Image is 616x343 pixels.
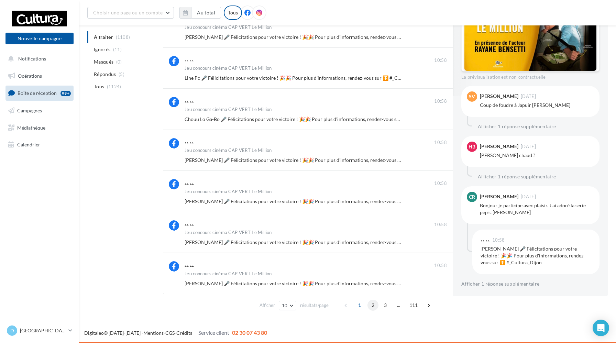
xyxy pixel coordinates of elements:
[4,137,75,152] a: Calendrier
[185,198,448,204] span: [PERSON_NAME] 🎤 Félicitations pour votre victoire ! 🎉🎉 Pour plus d'informations, rendez-vous sur ...
[434,98,447,104] span: 10:58
[461,71,599,80] div: La prévisualisation est non-contractuelle
[475,173,559,181] button: Afficher 1 réponse supplémentaire
[354,300,365,311] span: 1
[481,237,490,242] div: ۦۦ ۦۦ
[176,330,192,336] a: Crédits
[179,7,221,19] button: Au total
[185,66,272,70] div: Jeu concours cinéma CAP VERT Le Million
[18,56,46,62] span: Notifications
[185,98,194,104] div: ۦۦ ۦۦ
[521,195,536,199] span: [DATE]
[17,142,40,147] span: Calendrier
[185,230,272,235] div: Jeu concours cinéma CAP VERT Le Million
[393,300,404,311] span: ...
[17,108,42,113] span: Campagnes
[260,302,275,309] span: Afficher
[185,221,194,228] div: ۦۦ ۦۦ
[469,193,475,200] span: CR
[481,245,594,266] div: [PERSON_NAME] 🎤 Félicitations pour votre victoire ! 🎉🎉 Pour plus d'informations, rendez-vous sur ...
[4,121,75,135] a: Médiathèque
[5,33,74,44] button: Nouvelle campagne
[185,34,448,40] span: [PERSON_NAME] 🎤 Félicitations pour votre victoire ! 🎉🎉 Pour plus d'informations, rendez-vous sur ...
[469,93,475,100] span: Sv
[434,263,447,269] span: 10:58
[279,301,296,310] button: 10
[93,10,163,15] span: Choisir une page ou un compte
[84,330,104,336] a: Digitaleo
[185,239,448,245] span: [PERSON_NAME] 🎤 Félicitations pour votre victoire ! 🎉🎉 Pour plus d'informations, rendez-vous sur ...
[116,59,122,65] span: (0)
[469,143,475,150] span: HB
[367,300,378,311] span: 2
[10,327,14,334] span: D
[84,330,267,336] span: © [DATE]-[DATE] - - -
[185,25,272,30] div: Jeu concours cinéma CAP VERT Le Million
[185,189,272,194] div: Jeu concours cinéma CAP VERT Le Million
[20,327,66,334] p: [GEOGRAPHIC_DATA]
[480,144,518,149] div: [PERSON_NAME]
[480,102,594,109] div: Coup de foudre à Japuir [PERSON_NAME]
[480,202,594,216] div: Bonjour je participe avec plaisir. J ai adoré la serie pep's. [PERSON_NAME]
[185,262,194,269] div: ۦۦ ۦۦ
[18,90,57,96] span: Boîte de réception
[198,329,229,336] span: Service client
[185,272,272,276] div: Jeu concours cinéma CAP VERT Le Million
[4,69,75,83] a: Opérations
[185,116,444,122] span: Chouu Lo Ga-Bo 🎤 Félicitations pour votre victoire ! 🎉🎉 Pour plus d'informations, rendez-vous sur...
[521,144,536,149] span: [DATE]
[434,57,447,64] span: 10:58
[461,280,540,288] button: Afficher 1 réponse supplémentaire
[113,47,122,52] span: (11)
[434,180,447,187] span: 10:58
[282,303,288,308] span: 10
[107,84,121,89] span: (1124)
[185,139,194,145] div: ۦۦ ۦۦ
[224,5,242,20] div: Tous
[480,94,518,99] div: [PERSON_NAME]
[492,238,505,242] span: 10:58
[380,300,391,311] span: 3
[94,46,110,53] span: Ignorés
[434,222,447,228] span: 10:58
[185,157,448,163] span: [PERSON_NAME] 🎤 Félicitations pour votre victoire ! 🎉🎉 Pour plus d'informations, rendez-vous sur ...
[87,7,174,19] button: Choisir une page ou un compte
[185,107,272,112] div: Jeu concours cinéma CAP VERT Le Million
[17,124,45,130] span: Médiathèque
[185,75,425,81] span: Line Pc 🎤 Félicitations pour votre victoire ! 🎉🎉 Pour plus d'informations, rendez-vous sur ⏬ #_Cu...
[521,94,536,99] span: [DATE]
[407,300,421,311] span: 111
[232,329,267,336] span: 02 30 07 43 80
[165,330,175,336] a: CGS
[18,73,42,79] span: Opérations
[593,320,609,336] div: Open Intercom Messenger
[60,91,71,96] div: 99+
[94,58,113,65] span: Masqués
[4,103,75,118] a: Campagnes
[94,83,104,90] span: Tous
[434,140,447,146] span: 10:58
[143,330,164,336] a: Mentions
[480,194,518,199] div: [PERSON_NAME]
[4,52,72,66] button: Notifications
[185,148,272,153] div: Jeu concours cinéma CAP VERT Le Million
[185,56,194,63] div: ۦۦ ۦۦ
[94,71,116,78] span: Répondus
[185,180,194,187] div: ۦۦ ۦۦ
[480,152,594,159] div: [PERSON_NAME] chaud ?
[475,122,559,131] button: Afficher 1 réponse supplémentaire
[300,302,329,309] span: résultats/page
[4,86,75,100] a: Boîte de réception99+
[185,280,448,286] span: [PERSON_NAME] 🎤 Félicitations pour votre victoire ! 🎉🎉 Pour plus d'informations, rendez-vous sur ...
[5,324,74,337] a: D [GEOGRAPHIC_DATA]
[191,7,221,19] button: Au total
[119,71,124,77] span: (5)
